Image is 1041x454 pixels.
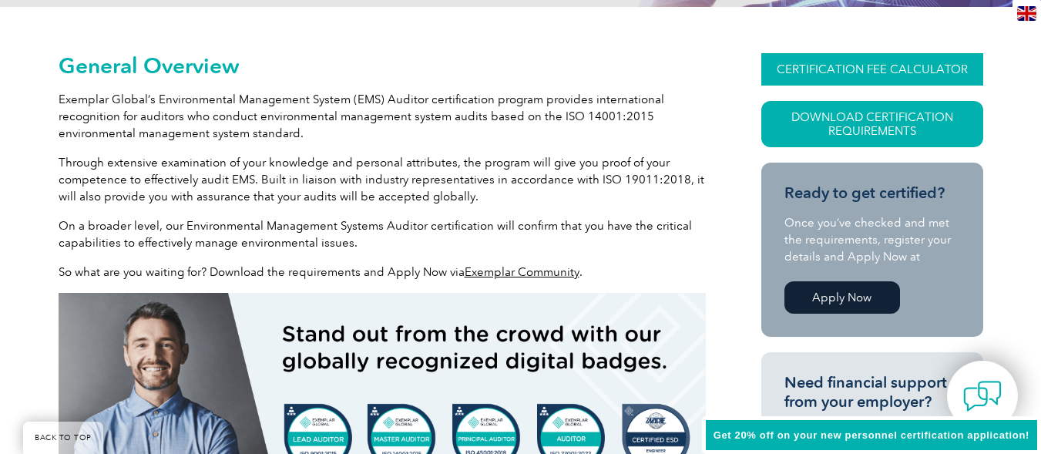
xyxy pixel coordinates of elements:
[784,214,960,265] p: Once you’ve checked and met the requirements, register your details and Apply Now at
[59,217,706,251] p: On a broader level, our Environmental Management Systems Auditor certification will confirm that ...
[761,101,983,147] a: Download Certification Requirements
[963,377,1002,415] img: contact-chat.png
[784,183,960,203] h3: Ready to get certified?
[1017,6,1036,21] img: en
[59,53,706,78] h2: General Overview
[59,264,706,281] p: So what are you waiting for? Download the requirements and Apply Now via .
[23,422,103,454] a: BACK TO TOP
[59,91,706,142] p: Exemplar Global’s Environmental Management System (EMS) Auditor certification program provides in...
[761,53,983,86] a: CERTIFICATION FEE CALCULATOR
[59,154,706,205] p: Through extensive examination of your knowledge and personal attributes, the program will give yo...
[714,429,1029,441] span: Get 20% off on your new personnel certification application!
[784,281,900,314] a: Apply Now
[465,265,579,279] a: Exemplar Community
[784,373,960,412] h3: Need financial support from your employer?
